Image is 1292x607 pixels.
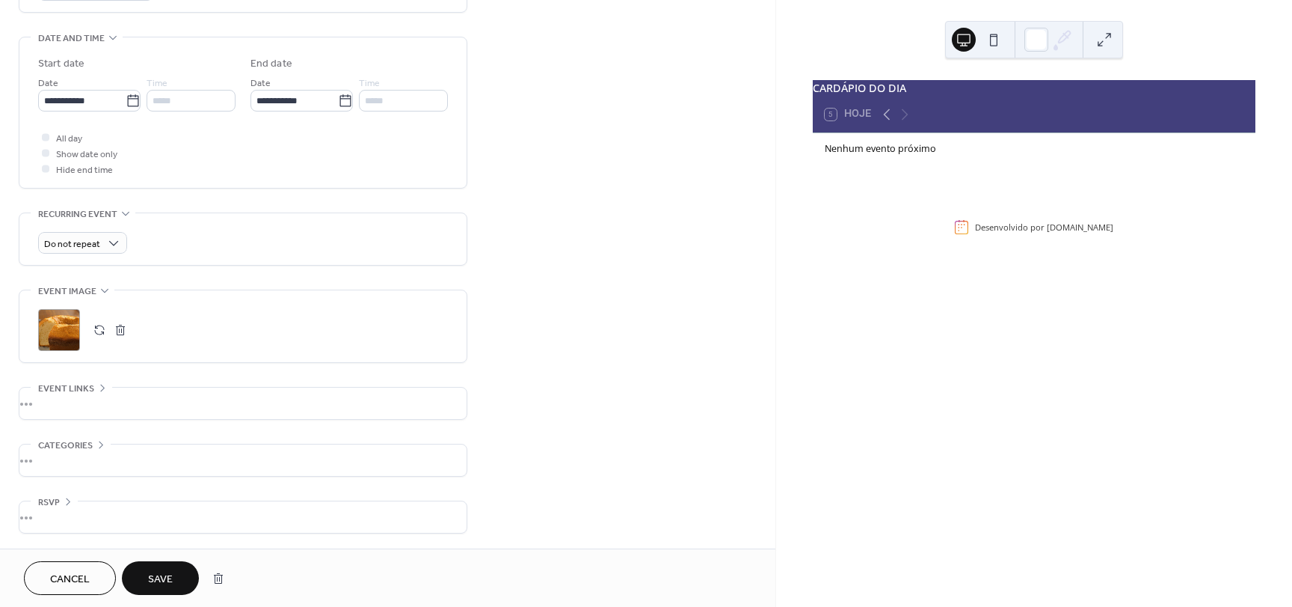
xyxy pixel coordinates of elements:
span: RSVP [38,495,60,510]
span: Time [147,76,167,91]
span: Save [148,572,173,588]
span: Recurring event [38,207,117,222]
span: Time [359,76,380,91]
span: All day [56,131,82,147]
span: Show date only [56,147,117,162]
button: Save [122,561,199,595]
div: ••• [19,445,467,476]
span: Do not repeat [44,236,100,253]
div: Nenhum evento próximo [825,142,1243,156]
div: Desenvolvido por [975,222,1113,233]
span: Hide end time [56,162,113,178]
span: Date and time [38,31,105,46]
div: ••• [19,388,467,419]
span: Categories [38,438,93,454]
span: Date [38,76,58,91]
span: Date [250,76,271,91]
div: Start date [38,56,84,72]
span: Event image [38,284,96,299]
div: CARDÁPIO DO DIA [813,80,1255,97]
div: End date [250,56,292,72]
a: [DOMAIN_NAME] [1047,222,1113,233]
span: Cancel [50,572,90,588]
div: ••• [19,501,467,533]
button: Cancel [24,561,116,595]
span: Event links [38,381,94,397]
div: ; [38,309,80,351]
